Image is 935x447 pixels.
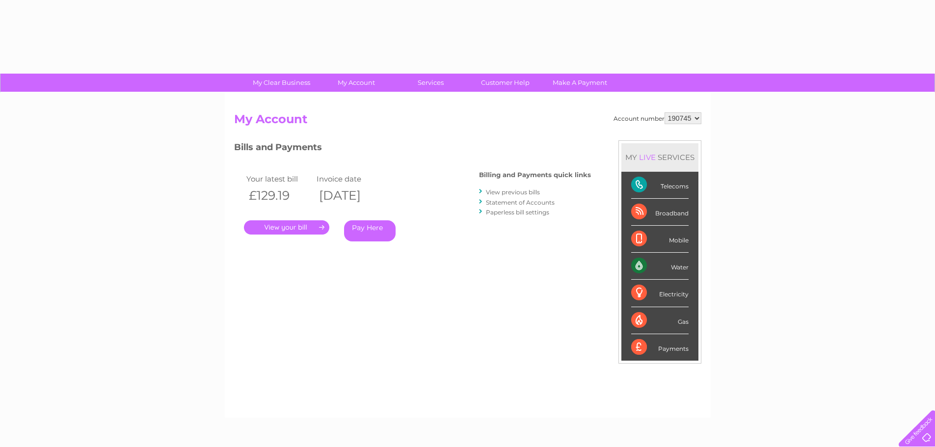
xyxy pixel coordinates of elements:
div: Mobile [631,226,689,253]
div: Broadband [631,199,689,226]
th: £129.19 [244,185,315,206]
h3: Bills and Payments [234,140,591,158]
a: Services [390,74,471,92]
h2: My Account [234,112,701,131]
a: Customer Help [465,74,546,92]
td: Invoice date [314,172,385,185]
div: Telecoms [631,172,689,199]
div: Payments [631,334,689,361]
div: LIVE [637,153,658,162]
a: My Account [316,74,397,92]
td: Your latest bill [244,172,315,185]
a: View previous bills [486,188,540,196]
a: Paperless bill settings [486,209,549,216]
a: Make A Payment [539,74,620,92]
div: Electricity [631,280,689,307]
div: MY SERVICES [621,143,698,171]
a: My Clear Business [241,74,322,92]
div: Gas [631,307,689,334]
a: Pay Here [344,220,396,241]
h4: Billing and Payments quick links [479,171,591,179]
div: Water [631,253,689,280]
div: Account number [614,112,701,124]
a: . [244,220,329,235]
a: Statement of Accounts [486,199,555,206]
th: [DATE] [314,185,385,206]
